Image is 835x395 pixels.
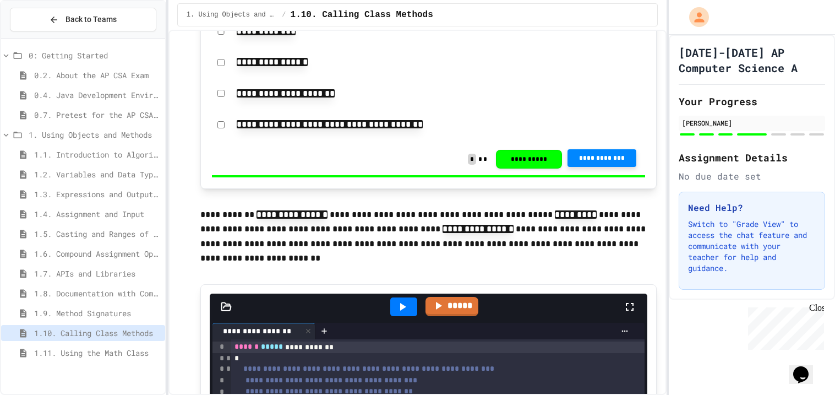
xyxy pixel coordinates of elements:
p: Switch to "Grade View" to access the chat feature and communicate with your teacher for help and ... [688,219,816,274]
span: 1. Using Objects and Methods [187,10,278,19]
h2: Your Progress [679,94,825,109]
div: My Account [678,4,712,30]
span: 1.4. Assignment and Input [34,208,161,220]
span: 0.4. Java Development Environments [34,89,161,101]
h2: Assignment Details [679,150,825,165]
div: Chat with us now!Close [4,4,76,70]
span: 0: Getting Started [29,50,161,61]
span: 1.8. Documentation with Comments and Preconditions [34,288,161,299]
span: 1.2. Variables and Data Types [34,169,161,180]
div: [PERSON_NAME] [682,118,822,128]
span: 1.1. Introduction to Algorithms, Programming, and Compilers [34,149,161,160]
span: 1.9. Method Signatures [34,307,161,319]
span: 1.10. Calling Class Methods [291,8,433,21]
span: 1.6. Compound Assignment Operators [34,248,161,259]
span: / [282,10,286,19]
span: 1.7. APIs and Libraries [34,268,161,279]
span: 1.5. Casting and Ranges of Values [34,228,161,240]
span: 0.2. About the AP CSA Exam [34,69,161,81]
span: Back to Teams [66,14,117,25]
span: 0.7. Pretest for the AP CSA Exam [34,109,161,121]
h3: Need Help? [688,201,816,214]
iframe: chat widget [744,303,824,350]
iframe: chat widget [789,351,824,384]
span: 1.10. Calling Class Methods [34,327,161,339]
div: No due date set [679,170,825,183]
h1: [DATE]-[DATE] AP Computer Science A [679,45,825,75]
span: 1. Using Objects and Methods [29,129,161,140]
span: 1.11. Using the Math Class [34,347,161,359]
span: 1.3. Expressions and Output [New] [34,188,161,200]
